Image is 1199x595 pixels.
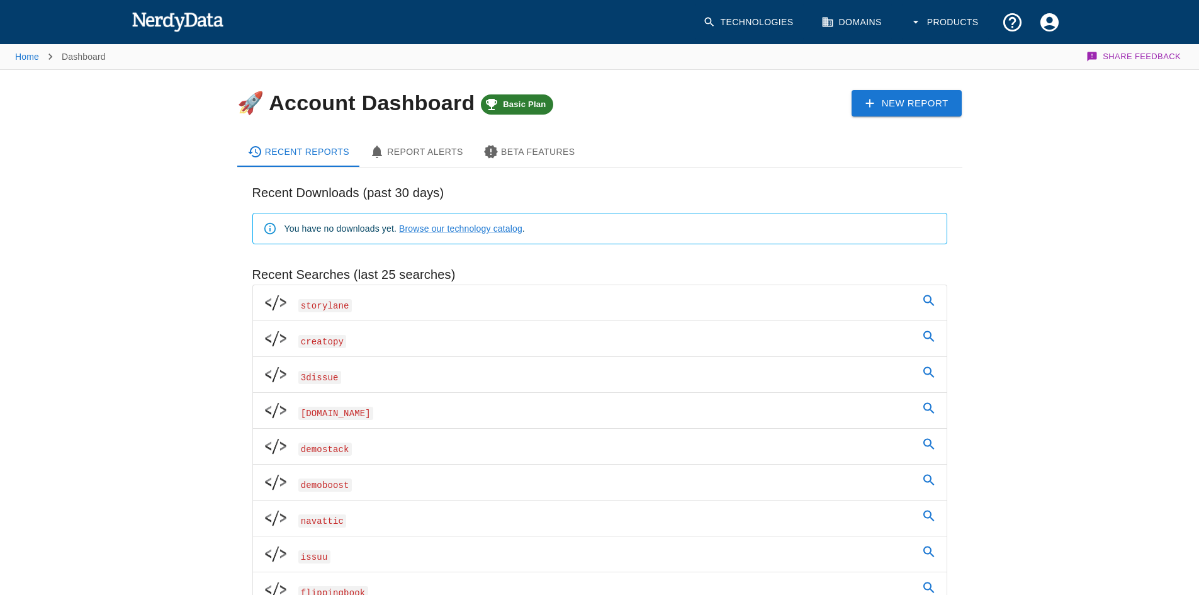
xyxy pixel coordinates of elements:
p: Dashboard [62,50,106,63]
h6: Recent Searches (last 25 searches) [252,264,947,285]
div: Recent Reports [247,144,350,159]
span: storylane [298,299,352,312]
span: demostack [298,443,352,456]
span: navattic [298,514,347,528]
a: navattic [253,501,947,536]
div: Beta Features [483,144,575,159]
a: Browse our technology catalog [399,224,522,234]
span: [DOMAIN_NAME] [298,407,374,420]
a: Home [15,52,39,62]
a: issuu [253,536,947,572]
a: demostack [253,429,947,464]
span: issuu [298,550,330,564]
a: Technologies [695,4,804,41]
a: storylane [253,285,947,320]
button: Products [902,4,989,41]
span: demoboost [298,479,352,492]
button: Share Feedback [1084,44,1184,69]
h4: 🚀 Account Dashboard [237,91,554,115]
a: 3dissue [253,357,947,392]
h6: Recent Downloads (past 30 days) [252,183,947,203]
a: creatopy [253,321,947,356]
a: Domains [814,4,892,41]
img: NerdyData.com [132,9,224,34]
a: Basic Plan [481,91,553,115]
div: You have no downloads yet. . [284,217,525,240]
div: Report Alerts [369,144,463,159]
span: 3dissue [298,371,341,384]
span: Basic Plan [495,99,553,110]
a: [DOMAIN_NAME] [253,393,947,428]
nav: breadcrumb [15,44,106,69]
a: New Report [852,90,962,116]
span: creatopy [298,335,347,348]
a: demoboost [253,465,947,500]
button: Account Settings [1031,4,1068,41]
button: Support and Documentation [994,4,1031,41]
